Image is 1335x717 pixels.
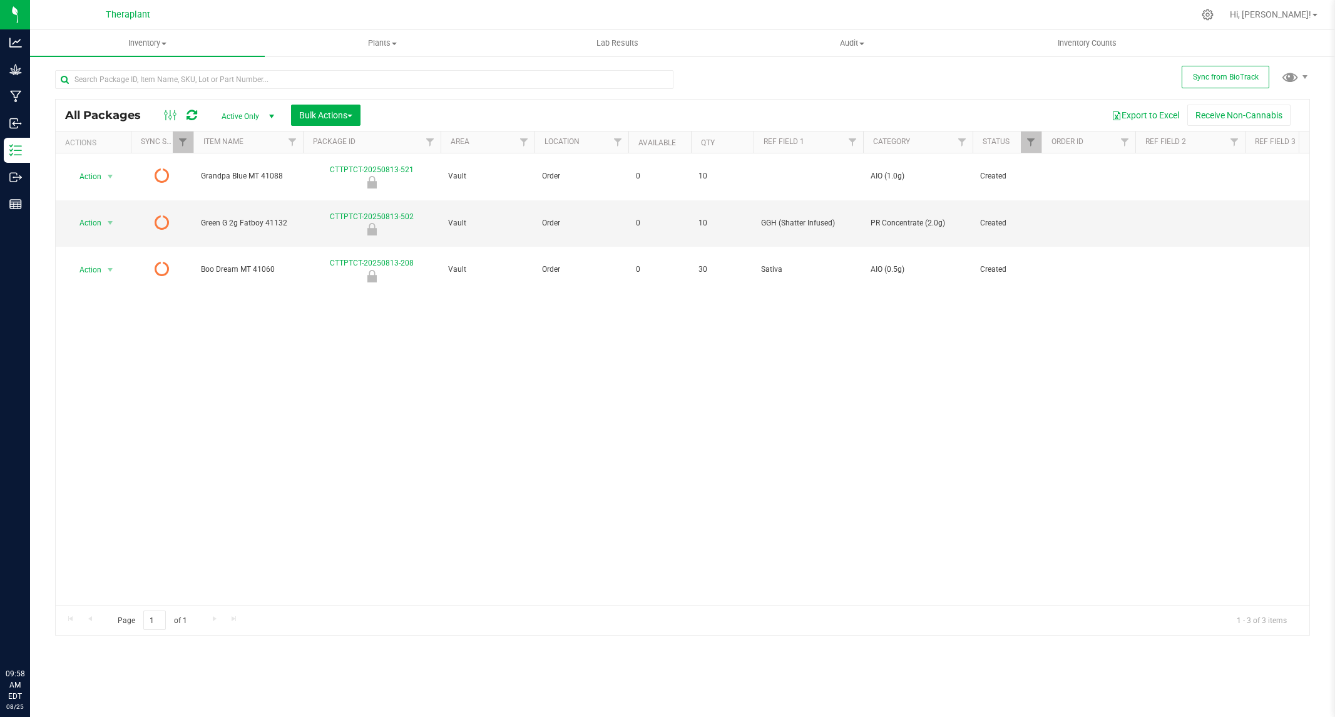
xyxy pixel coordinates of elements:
span: Action [68,214,102,232]
span: Sync from BioTrack [1193,73,1259,81]
span: Hi, [PERSON_NAME]! [1230,9,1311,19]
a: Filter [608,132,628,153]
a: Qty [701,138,715,147]
p: 09:58 AM EDT [6,668,24,702]
a: CTTPTCT-20250813-521 [330,165,414,174]
span: Boo Dream MT 41060 [201,264,295,276]
a: Available [638,138,676,147]
span: Pending Sync [155,214,170,232]
a: Ref Field 2 [1145,137,1186,146]
span: Theraplant [106,9,150,20]
a: Ref Field 3 [1255,137,1296,146]
a: Area [451,137,469,146]
span: PR Concentrate (2.0g) [871,217,965,229]
div: Manage settings [1200,9,1215,21]
a: Filter [952,132,973,153]
a: Inventory [30,30,265,56]
span: select [103,168,118,185]
span: Lab Results [580,38,655,49]
span: 0 [636,264,683,276]
a: Plants [265,30,499,56]
span: 0 [636,170,683,182]
a: Filter [1021,132,1041,153]
span: 30 [698,264,746,276]
a: Location [545,137,580,146]
a: Status [983,137,1010,146]
span: All Packages [65,108,153,122]
span: 10 [698,217,746,229]
span: Order [542,264,621,276]
button: Bulk Actions [291,105,361,126]
span: AIO (1.0g) [871,170,965,182]
input: 1 [143,611,166,630]
a: Sync Status [141,137,189,146]
div: Actions [65,138,126,147]
a: Item Name [203,137,243,146]
span: Pending Sync [155,167,170,185]
a: Filter [842,132,863,153]
a: Filter [1115,132,1135,153]
span: GGH (Shatter Infused) [761,217,856,229]
inline-svg: Inbound [9,117,22,130]
inline-svg: Outbound [9,171,22,183]
div: Audit [301,176,442,188]
a: CTTPTCT-20250813-208 [330,259,414,267]
inline-svg: Reports [9,198,22,210]
inline-svg: Inventory [9,144,22,157]
span: Order [542,217,621,229]
span: Inventory Counts [1041,38,1133,49]
span: 0 [636,217,683,229]
div: Audit [301,223,442,235]
button: Receive Non-Cannabis [1187,105,1291,126]
span: Audit [735,38,969,49]
span: Created [980,170,1034,182]
a: Inventory Counts [969,30,1204,56]
span: Created [980,217,1034,229]
span: Sativa [761,264,856,276]
button: Sync from BioTrack [1182,66,1269,88]
a: Package ID [313,137,355,146]
span: Vault [448,264,527,276]
span: 1 - 3 of 3 items [1227,611,1297,629]
inline-svg: Manufacturing [9,90,22,103]
span: Inventory [30,38,265,49]
span: Action [68,168,102,185]
span: Pending Sync [155,260,170,278]
span: Vault [448,217,527,229]
span: Order [542,170,621,182]
button: Export to Excel [1103,105,1187,126]
a: Filter [1224,132,1245,153]
a: Filter [420,132,441,153]
span: Action [68,261,102,279]
inline-svg: Grow [9,63,22,76]
a: Filter [173,132,193,153]
a: Lab Results [500,30,735,56]
span: 10 [698,170,746,182]
p: 08/25 [6,702,24,711]
iframe: Resource center [13,617,50,654]
a: Category [873,137,910,146]
span: Page of 1 [107,611,197,630]
span: select [103,214,118,232]
div: Audit [301,270,442,282]
span: Green G 2g Fatboy 41132 [201,217,295,229]
a: Audit [735,30,969,56]
a: Order Id [1051,137,1083,146]
a: Ref Field 1 [764,137,804,146]
a: Filter [282,132,303,153]
input: Search Package ID, Item Name, SKU, Lot or Part Number... [55,70,673,89]
span: select [103,261,118,279]
inline-svg: Analytics [9,36,22,49]
span: Created [980,264,1034,276]
span: Plants [265,38,499,49]
a: Filter [514,132,535,153]
span: Grandpa Blue MT 41088 [201,170,295,182]
span: AIO (0.5g) [871,264,965,276]
span: Vault [448,170,527,182]
a: CTTPTCT-20250813-502 [330,212,414,221]
span: Bulk Actions [299,110,352,120]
